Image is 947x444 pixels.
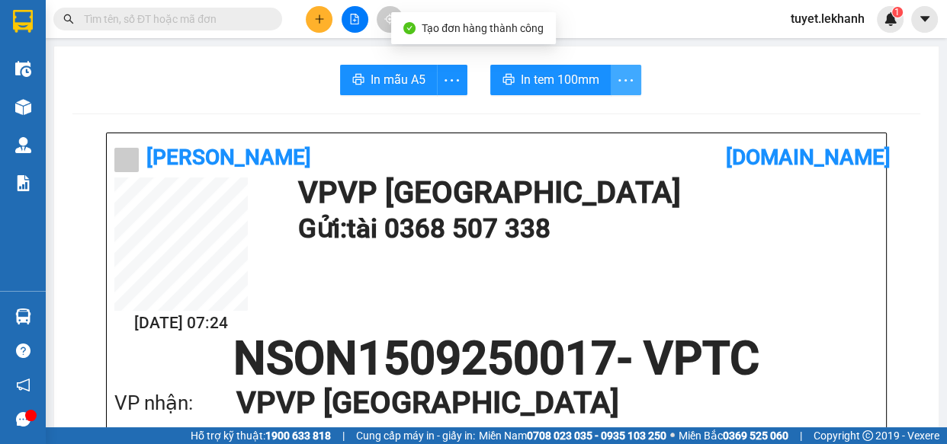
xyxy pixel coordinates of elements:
[371,70,425,89] span: In mẫu A5
[13,10,33,33] img: logo-vxr
[422,22,544,34] span: Tạo đơn hàng thành công
[15,99,31,115] img: warehouse-icon
[726,145,891,170] b: [DOMAIN_NAME]
[437,65,467,95] button: more
[16,412,30,426] span: message
[356,427,475,444] span: Cung cấp máy in - giấy in:
[884,12,897,26] img: icon-new-feature
[114,336,878,382] h1: NSON1509250017 - VPTC
[612,71,640,90] span: more
[15,61,31,77] img: warehouse-icon
[502,73,515,88] span: printer
[297,208,871,250] h1: Gửi: tài 0368 507 338
[306,6,332,33] button: plus
[723,430,788,442] strong: 0369 525 060
[403,22,416,34] span: check-circle
[862,430,873,441] span: copyright
[490,65,612,95] button: printerIn tem 100mm
[479,427,666,444] span: Miền Nam
[892,7,903,18] sup: 1
[894,7,900,18] span: 1
[314,14,325,24] span: plus
[670,433,675,439] span: ⚪️
[16,378,30,392] span: notification
[191,427,331,444] span: Hỗ trợ kỹ thuật:
[236,382,848,424] h1: VP VP [GEOGRAPHIC_DATA]
[265,430,331,442] strong: 1900 633 818
[16,343,30,358] span: question-circle
[438,71,467,90] span: more
[15,175,31,191] img: solution-icon
[527,430,666,442] strong: 0708 023 035 - 0935 103 250
[778,9,877,28] span: tuyet.lekhanh
[146,145,311,170] b: [PERSON_NAME]
[679,427,788,444] span: Miền Bắc
[15,308,31,324] img: warehouse-icon
[352,73,364,88] span: printer
[15,137,31,153] img: warehouse-icon
[800,427,802,444] span: |
[377,6,403,33] button: aim
[342,6,368,33] button: file-add
[114,388,236,419] div: VP nhận:
[911,6,938,33] button: caret-down
[349,14,360,24] span: file-add
[918,12,932,26] span: caret-down
[521,70,599,89] span: In tem 100mm
[114,311,248,336] h2: [DATE] 07:24
[611,65,641,95] button: more
[63,14,74,24] span: search
[342,427,345,444] span: |
[340,65,438,95] button: printerIn mẫu A5
[84,11,264,27] input: Tìm tên, số ĐT hoặc mã đơn
[384,14,395,24] span: aim
[297,177,871,208] h1: VP VP [GEOGRAPHIC_DATA]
